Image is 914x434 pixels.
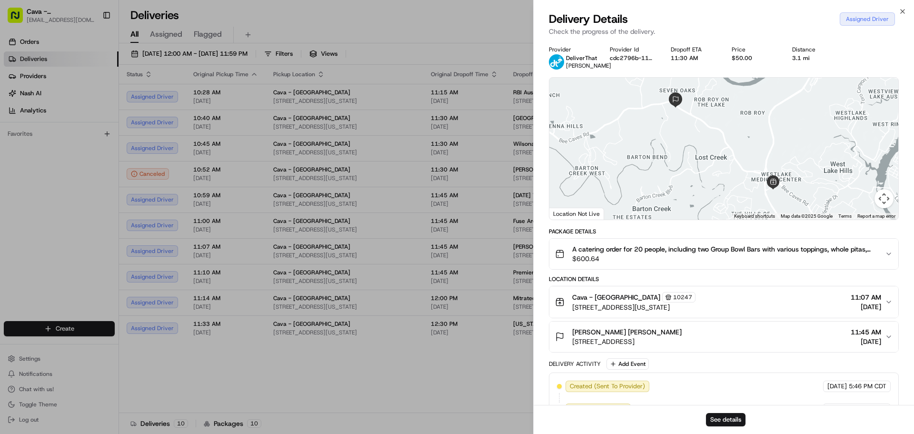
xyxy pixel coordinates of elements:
span: 5:46 PM CDT [849,382,886,391]
img: Nash [10,10,29,29]
div: 3.1 mi [792,54,838,62]
div: Package Details [549,228,899,235]
button: See all [148,122,173,133]
button: Map camera controls [874,189,894,208]
div: Dropoff ETA [671,46,716,53]
button: See details [706,413,745,426]
span: [DATE] [827,382,847,391]
span: [DATE] [84,148,104,155]
div: Provider [549,46,595,53]
span: [PERSON_NAME] [566,62,611,70]
div: Past conversations [10,124,64,131]
img: Google [552,207,583,220]
span: [DATE] [851,302,881,312]
div: 11:30 AM [671,54,716,62]
span: [PERSON_NAME] [PERSON_NAME] [572,327,682,337]
a: 📗Knowledge Base [6,183,77,201]
p: Welcome 👋 [10,38,173,53]
button: Start new chat [162,94,173,105]
div: Price [732,46,777,53]
img: profile_deliverthat_partner.png [549,54,564,70]
div: Distance [792,46,838,53]
div: Location Details [549,275,899,283]
span: 10247 [673,293,692,301]
div: Provider Id [610,46,656,53]
button: Add Event [606,358,649,370]
div: Delivery Activity [549,360,601,368]
img: Grace Nketiah [10,139,25,154]
div: Location Not Live [549,208,604,220]
span: [STREET_ADDRESS][US_STATE] [572,303,695,312]
div: We're available if you need us! [43,101,131,108]
div: 💻 [80,188,88,196]
img: 1736555255976-a54dd68f-1ca7-489b-9aae-adbdc363a1c4 [19,148,27,156]
span: Delivery Details [549,11,628,27]
span: Knowledge Base [19,187,73,197]
span: 11:07 AM [851,293,881,302]
div: 📗 [10,188,17,196]
span: [PERSON_NAME] [30,148,77,155]
div: Start new chat [43,91,156,101]
button: Cava - [GEOGRAPHIC_DATA]10247[STREET_ADDRESS][US_STATE]11:07 AM[DATE] [549,286,898,318]
a: Powered byPylon [67,210,115,218]
button: cdc2796b-112e-4a76-a5c4-a6d3600fa35a [610,54,656,62]
span: [STREET_ADDRESS] [572,337,682,346]
img: 1736555255976-a54dd68f-1ca7-489b-9aae-adbdc363a1c4 [10,91,27,108]
button: A catering order for 20 people, including two Group Bowl Bars with various toppings, whole pitas,... [549,239,898,269]
button: [PERSON_NAME] [PERSON_NAME][STREET_ADDRESS]11:45 AM[DATE] [549,322,898,352]
span: [DATE] [851,337,881,346]
div: $50.00 [732,54,777,62]
span: 11:45 AM [851,327,881,337]
span: A catering order for 20 people, including two Group Bowl Bars with various toppings, whole pitas,... [572,244,877,254]
span: $600.64 [572,254,877,263]
img: 4920774857489_3d7f54699973ba98c624_72.jpg [20,91,37,108]
span: Pylon [95,211,115,218]
span: API Documentation [90,187,153,197]
a: Report a map error [857,213,895,219]
span: Map data ©2025 Google [781,213,833,219]
span: Created (Sent To Provider) [570,382,645,391]
a: Open this area in Google Maps (opens a new window) [552,207,583,220]
a: 💻API Documentation [77,183,157,201]
span: Cava - [GEOGRAPHIC_DATA] [572,293,660,302]
a: Terms (opens in new tab) [838,213,852,219]
input: Clear [25,61,157,71]
p: Check the progress of the delivery. [549,27,899,36]
span: • [79,148,82,155]
button: Keyboard shortcuts [734,213,775,220]
span: DeliverThat [566,54,597,62]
